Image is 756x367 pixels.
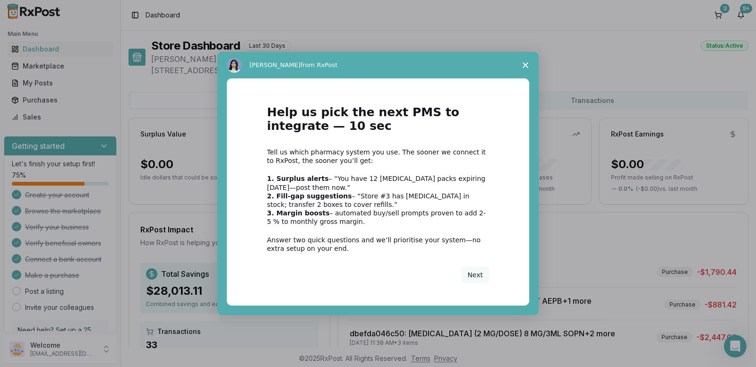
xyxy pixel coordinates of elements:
div: – “You have 12 [MEDICAL_DATA] packs expiring [DATE]—post them now.” [267,174,489,191]
button: Next [461,267,489,283]
div: – “Store #3 has [MEDICAL_DATA] in stock; transfer 2 boxes to cover refills.” [267,192,489,209]
b: 2. Fill-gap suggestions [267,192,352,200]
span: [PERSON_NAME] [249,61,301,68]
div: – automated buy/sell prompts proven to add 2-5 % to monthly gross margin. [267,209,489,226]
h1: Help us pick the next PMS to integrate — 10 sec [267,106,489,138]
b: 3. Margin boosts [267,209,330,217]
b: 1. Surplus alerts [267,175,329,182]
span: Close survey [512,52,539,78]
div: Answer two quick questions and we’ll prioritise your system—no extra setup on your end. [267,236,489,253]
img: Profile image for Alice [227,58,242,73]
div: Tell us which pharmacy system you use. The sooner we connect it to RxPost, the sooner you’ll get: [267,148,489,165]
span: from RxPost [301,61,337,68]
